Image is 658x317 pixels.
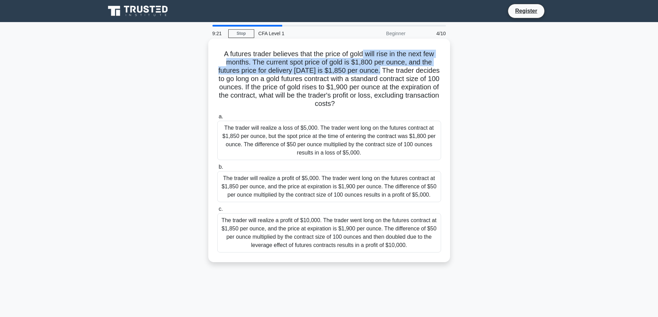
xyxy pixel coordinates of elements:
[228,29,254,38] a: Stop
[219,113,223,119] span: a.
[217,50,442,108] h5: A futures trader believes that the price of gold will rise in the next few months. The current sp...
[219,164,223,170] span: b.
[217,121,441,160] div: The trader will realize a loss of $5,000. The trader went long on the futures contract at $1,850 ...
[410,27,450,40] div: 4/10
[217,171,441,202] div: The trader will realize a profit of $5,000. The trader went long on the futures contract at $1,85...
[208,27,228,40] div: 9:21
[511,7,541,15] a: Register
[219,206,223,212] span: c.
[254,27,349,40] div: CFA Level 1
[217,213,441,252] div: The trader will realize a profit of $10,000. The trader went long on the futures contract at $1,8...
[349,27,410,40] div: Beginner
